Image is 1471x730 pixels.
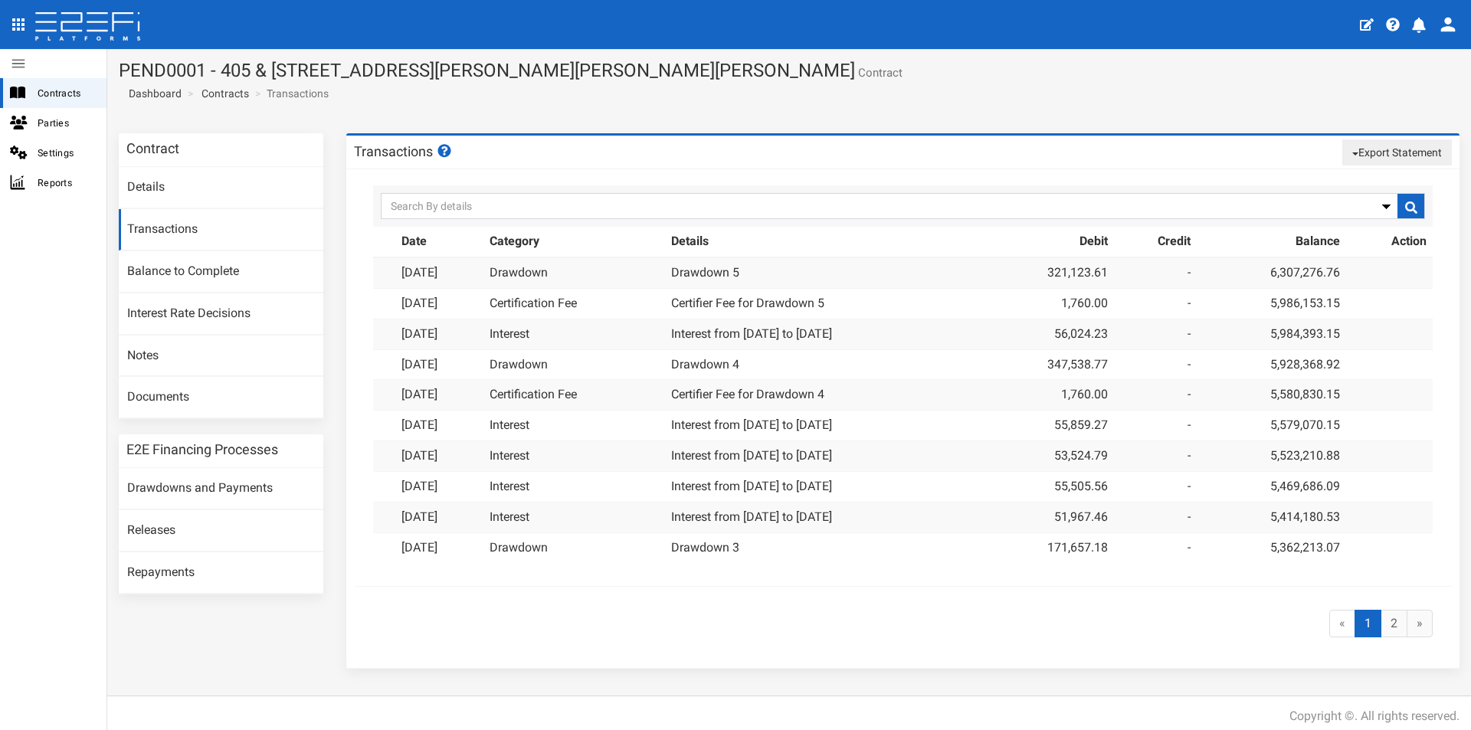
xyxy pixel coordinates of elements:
td: 5,986,153.15 [1197,288,1346,319]
td: 5,928,368.92 [1197,349,1346,380]
td: 171,657.18 [981,532,1113,562]
td: 321,123.61 [981,257,1113,288]
a: Interest from [DATE] to [DATE] [671,509,832,524]
td: Interest [483,471,665,502]
td: 1,760.00 [981,288,1113,319]
td: 1,760.00 [981,380,1113,411]
a: [DATE] [401,417,437,432]
a: Documents [119,377,323,418]
h3: Transactions [354,144,454,159]
td: Interest [483,319,665,349]
a: [DATE] [401,265,437,280]
th: Details [665,227,981,257]
td: Interest [483,411,665,441]
th: Category [483,227,665,257]
td: 5,984,393.15 [1197,319,1346,349]
a: Drawdown 4 [671,357,739,372]
td: 5,523,210.88 [1197,441,1346,472]
td: 5,414,180.53 [1197,502,1346,532]
td: Certification Fee [483,380,665,411]
td: Drawdown [483,257,665,288]
span: Contracts [38,84,94,102]
a: Interest from [DATE] to [DATE] [671,417,832,432]
td: - [1114,471,1197,502]
a: [DATE] [401,387,437,401]
td: 55,505.56 [981,471,1113,502]
a: Details [119,167,323,208]
td: 51,967.46 [981,502,1113,532]
a: [DATE] [401,326,437,341]
th: Action [1346,227,1433,257]
span: Dashboard [123,87,182,100]
a: Drawdowns and Payments [119,468,323,509]
a: Releases [119,510,323,552]
span: 1 [1355,610,1381,638]
td: 5,579,070.15 [1197,411,1346,441]
td: - [1114,380,1197,411]
div: Copyright ©. All rights reserved. [1289,708,1460,725]
a: Balance to Complete [119,251,323,293]
td: Drawdown [483,349,665,380]
li: Transactions [251,86,329,101]
td: 53,524.79 [981,441,1113,472]
td: 56,024.23 [981,319,1113,349]
a: [DATE] [401,296,437,310]
th: Date [395,227,483,257]
span: « [1329,610,1355,638]
a: Certifier Fee for Drawdown 4 [671,387,824,401]
a: Interest Rate Decisions [119,293,323,335]
a: [DATE] [401,479,437,493]
button: Export Statement [1342,139,1452,165]
td: - [1114,532,1197,562]
a: Drawdown 3 [671,540,739,555]
a: Certifier Fee for Drawdown 5 [671,296,824,310]
a: Dashboard [123,86,182,101]
a: [DATE] [401,540,437,555]
td: 5,469,686.09 [1197,471,1346,502]
a: [DATE] [401,509,437,524]
td: - [1114,441,1197,472]
a: Repayments [119,552,323,594]
h1: PEND0001 - 405 & [STREET_ADDRESS][PERSON_NAME][PERSON_NAME][PERSON_NAME] [119,61,1460,80]
h3: E2E Financing Processes [126,443,278,457]
td: Certification Fee [483,288,665,319]
a: Contracts [201,86,249,101]
td: 5,580,830.15 [1197,380,1346,411]
td: - [1114,349,1197,380]
td: Interest [483,502,665,532]
a: Notes [119,336,323,377]
th: Debit [981,227,1113,257]
td: 6,307,276.76 [1197,257,1346,288]
a: Interest from [DATE] to [DATE] [671,326,832,341]
td: - [1114,411,1197,441]
a: [DATE] [401,357,437,372]
a: Transactions [119,209,323,250]
span: Reports [38,174,94,192]
td: Drawdown [483,532,665,562]
a: » [1407,610,1433,638]
a: Interest from [DATE] to [DATE] [671,479,832,493]
span: Settings [38,144,94,162]
th: Credit [1114,227,1197,257]
h3: Contract [126,142,179,155]
a: 2 [1381,610,1407,638]
a: Interest from [DATE] to [DATE] [671,448,832,463]
td: - [1114,319,1197,349]
small: Contract [855,67,903,79]
td: - [1114,502,1197,532]
td: 5,362,213.07 [1197,532,1346,562]
a: [DATE] [401,448,437,463]
span: Parties [38,114,94,132]
a: Drawdown 5 [671,265,739,280]
td: - [1114,257,1197,288]
input: Search By details [381,193,1425,219]
td: - [1114,288,1197,319]
td: 55,859.27 [981,411,1113,441]
td: Interest [483,441,665,472]
th: Balance [1197,227,1346,257]
td: 347,538.77 [981,349,1113,380]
